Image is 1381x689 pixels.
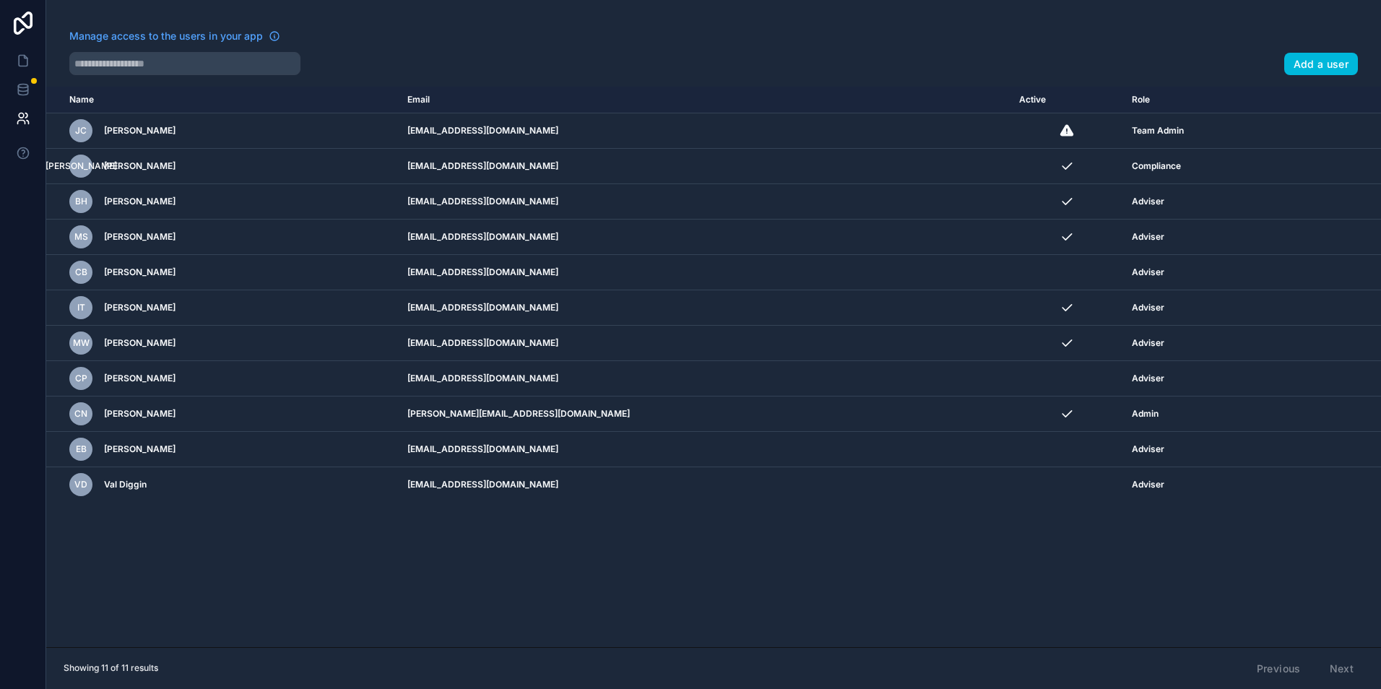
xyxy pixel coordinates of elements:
span: JC [75,125,87,136]
td: [EMAIL_ADDRESS][DOMAIN_NAME] [399,432,1010,467]
span: Adviser [1132,337,1164,349]
td: [EMAIL_ADDRESS][DOMAIN_NAME] [399,361,1010,396]
span: [PERSON_NAME] [104,196,176,207]
span: EB [76,443,87,455]
span: CN [74,408,87,420]
span: Adviser [1132,302,1164,313]
span: MW [73,337,90,349]
span: BH [75,196,87,207]
th: Active [1010,87,1123,113]
span: Adviser [1132,196,1164,207]
span: CB [75,266,87,278]
span: Adviser [1132,231,1164,243]
a: Manage access to the users in your app [69,29,280,43]
span: VD [74,479,87,490]
span: [PERSON_NAME] [46,160,117,172]
span: [PERSON_NAME] [104,408,176,420]
td: [EMAIL_ADDRESS][DOMAIN_NAME] [399,290,1010,326]
span: IT [77,302,85,313]
td: [EMAIL_ADDRESS][DOMAIN_NAME] [399,113,1010,149]
span: [PERSON_NAME] [104,231,176,243]
button: Add a user [1284,53,1359,76]
span: Admin [1132,408,1159,420]
th: Role [1123,87,1300,113]
span: Adviser [1132,479,1164,490]
span: [PERSON_NAME] [104,443,176,455]
span: Val Diggin [104,479,147,490]
span: CP [75,373,87,384]
span: [PERSON_NAME] [104,373,176,384]
span: Manage access to the users in your app [69,29,263,43]
span: [PERSON_NAME] [104,302,176,313]
span: Compliance [1132,160,1181,172]
span: [PERSON_NAME] [104,160,176,172]
span: [PERSON_NAME] [104,337,176,349]
span: Team Admin [1132,125,1184,136]
th: Name [46,87,399,113]
span: [PERSON_NAME] [104,125,176,136]
td: [EMAIL_ADDRESS][DOMAIN_NAME] [399,220,1010,255]
span: MS [74,231,88,243]
span: Adviser [1132,373,1164,384]
span: [PERSON_NAME] [104,266,176,278]
span: Showing 11 of 11 results [64,662,158,674]
td: [EMAIL_ADDRESS][DOMAIN_NAME] [399,149,1010,184]
th: Email [399,87,1010,113]
td: [EMAIL_ADDRESS][DOMAIN_NAME] [399,255,1010,290]
td: [EMAIL_ADDRESS][DOMAIN_NAME] [399,326,1010,361]
td: [EMAIL_ADDRESS][DOMAIN_NAME] [399,467,1010,503]
td: [EMAIL_ADDRESS][DOMAIN_NAME] [399,184,1010,220]
div: scrollable content [46,87,1381,647]
span: Adviser [1132,266,1164,278]
span: Adviser [1132,443,1164,455]
td: [PERSON_NAME][EMAIL_ADDRESS][DOMAIN_NAME] [399,396,1010,432]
